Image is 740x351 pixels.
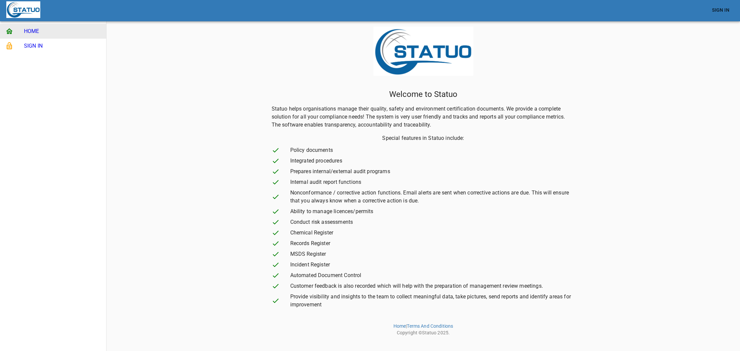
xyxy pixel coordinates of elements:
span: Integrated procedures [290,157,575,165]
span: Records Register [290,239,575,247]
p: | Copyright © 2025 . [109,313,737,336]
a: Terms And Conditions [407,323,453,329]
span: Nonconformance / corrective action functions. Email alerts are sent when corrective actions are d... [290,189,575,205]
span: MSDS Register [290,250,575,258]
span: SIGN IN [24,42,101,50]
p: Special features in Statuo include: [382,134,464,142]
a: Home [393,323,406,329]
img: Logo [373,27,473,76]
span: Sign In [712,6,729,14]
span: Internal audit report functions [290,178,575,186]
span: Policy documents [290,146,575,154]
a: Sign In [709,4,732,16]
span: HOME [24,27,101,35]
p: Statuo helps organisations manage their quality, safety and environment certification documents. ... [272,105,575,129]
img: Statuo [6,1,40,18]
span: Automated Document Control [290,271,575,279]
p: Welcome to Statuo [389,89,457,100]
a: Statuo [422,330,436,335]
span: Prepares internal/external audit programs [290,168,575,175]
span: Ability to manage licences/permits [290,207,575,215]
span: Provide visibility and insights to the team to collect meaningful data, take pictures, send repor... [290,293,575,309]
span: Conduct risk assessments [290,218,575,226]
span: Incident Register [290,261,575,269]
span: Customer feedback is also recorded which will help with the preparation of management review meet... [290,282,575,290]
span: Chemical Register [290,229,575,237]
